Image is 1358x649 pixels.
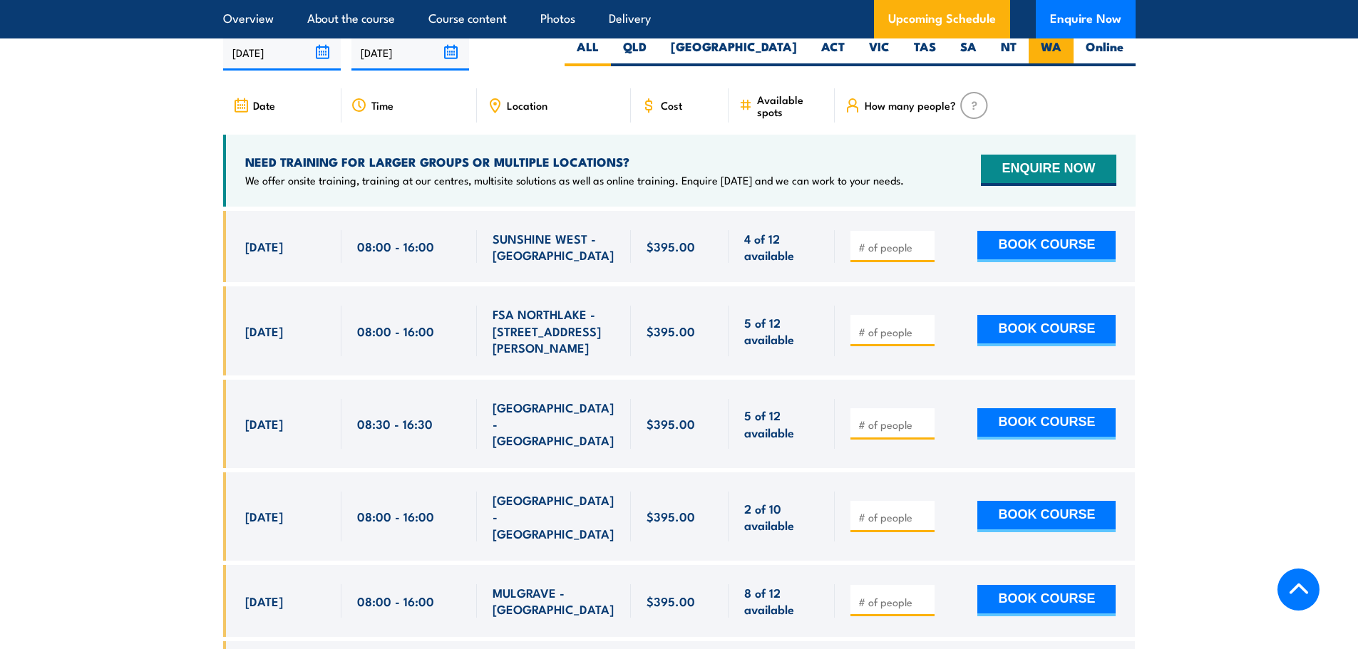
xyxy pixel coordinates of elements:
[245,593,283,609] span: [DATE]
[245,238,283,254] span: [DATE]
[507,99,547,111] span: Location
[977,501,1116,532] button: BOOK COURSE
[744,314,819,348] span: 5 of 12 available
[565,38,611,66] label: ALL
[245,173,904,187] p: We offer onsite training, training at our centres, multisite solutions as well as online training...
[858,325,930,339] input: # of people
[858,417,930,432] input: # of people
[493,306,615,355] span: FSA NORTHLAKE - [STREET_ADDRESS][PERSON_NAME]
[493,492,615,541] span: [GEOGRAPHIC_DATA] - [GEOGRAPHIC_DATA]
[493,230,615,264] span: SUNSHINE WEST - [GEOGRAPHIC_DATA]
[744,230,819,264] span: 4 of 12 available
[371,99,393,111] span: Time
[858,240,930,254] input: # of people
[245,508,283,524] span: [DATE]
[858,510,930,524] input: # of people
[977,231,1116,262] button: BOOK COURSE
[223,34,341,71] input: From date
[902,38,948,66] label: TAS
[245,154,904,170] h4: NEED TRAINING FOR LARGER GROUPS OR MULTIPLE LOCATIONS?
[1029,38,1074,66] label: WA
[357,238,434,254] span: 08:00 - 16:00
[661,99,682,111] span: Cost
[493,584,615,618] span: MULGRAVE - [GEOGRAPHIC_DATA]
[357,593,434,609] span: 08:00 - 16:00
[977,408,1116,440] button: BOOK COURSE
[744,584,819,618] span: 8 of 12 available
[865,99,956,111] span: How many people?
[659,38,809,66] label: [GEOGRAPHIC_DATA]
[245,415,283,432] span: [DATE]
[1074,38,1136,66] label: Online
[857,38,902,66] label: VIC
[357,415,433,432] span: 08:30 - 16:30
[977,585,1116,616] button: BOOK COURSE
[351,34,469,71] input: To date
[647,323,695,339] span: $395.00
[809,38,857,66] label: ACT
[744,407,819,440] span: 5 of 12 available
[647,508,695,524] span: $395.00
[948,38,989,66] label: SA
[989,38,1029,66] label: NT
[647,593,695,609] span: $395.00
[493,399,615,449] span: [GEOGRAPHIC_DATA] - [GEOGRAPHIC_DATA]
[253,99,275,111] span: Date
[611,38,659,66] label: QLD
[757,93,825,118] span: Available spots
[744,500,819,534] span: 2 of 10 available
[647,415,695,432] span: $395.00
[245,323,283,339] span: [DATE]
[357,508,434,524] span: 08:00 - 16:00
[858,595,930,609] input: # of people
[647,238,695,254] span: $395.00
[977,315,1116,346] button: BOOK COURSE
[357,323,434,339] span: 08:00 - 16:00
[981,155,1116,186] button: ENQUIRE NOW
